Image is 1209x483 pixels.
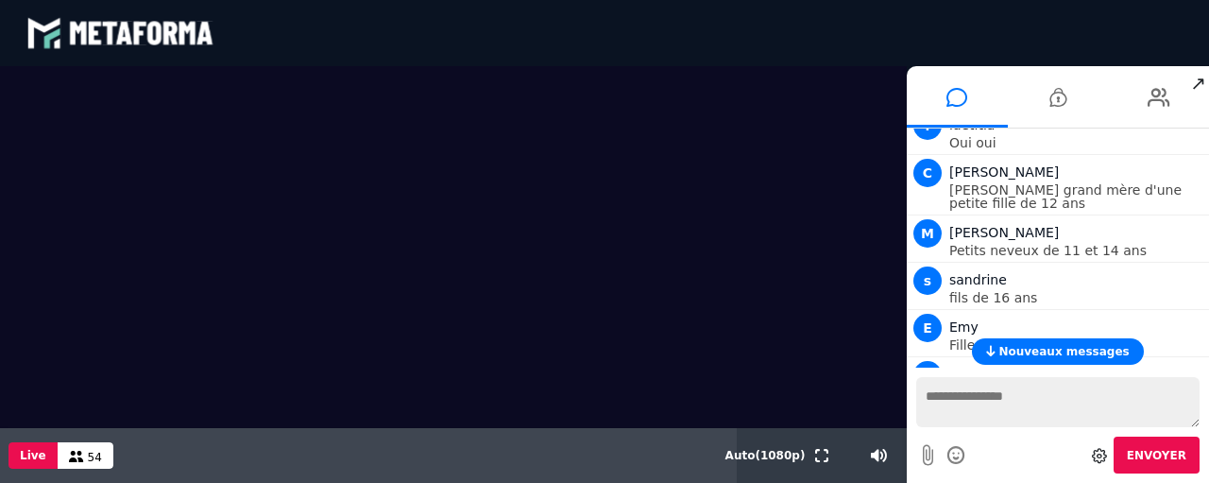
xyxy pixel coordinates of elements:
[1114,437,1200,474] button: Envoyer
[1127,449,1186,462] span: Envoyer
[949,225,1059,240] span: [PERSON_NAME]
[1187,66,1209,100] span: ↗
[949,272,1007,287] span: sandrine
[913,219,942,248] span: M
[949,164,1059,180] span: [PERSON_NAME]
[949,244,1204,257] p: Petits neveux de 11 et 14 ans
[88,451,102,464] span: 54
[998,345,1129,358] span: Nouveaux messages
[722,428,809,483] button: Auto(1080p)
[9,442,58,469] button: Live
[725,449,806,462] span: Auto ( 1080 p)
[949,291,1204,304] p: fils de 16 ans
[913,159,942,187] span: C
[972,338,1143,365] button: Nouveaux messages
[913,267,942,295] span: s
[949,136,1204,149] p: Oui oui
[913,314,942,342] span: E
[949,367,1059,382] span: [PERSON_NAME]
[949,183,1204,210] p: [PERSON_NAME] grand mère d'une petite fille de 12 ans
[949,319,979,335] span: Emy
